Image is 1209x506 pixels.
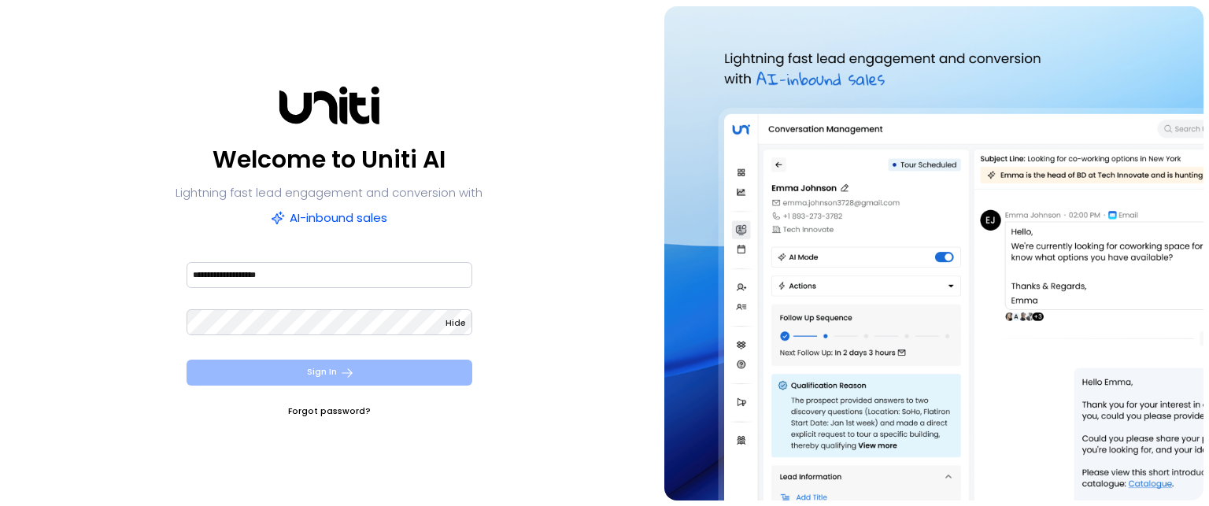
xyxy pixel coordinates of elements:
img: auth-hero.png [664,6,1203,500]
p: Welcome to Uniti AI [213,141,446,179]
button: Hide [446,316,466,331]
span: Hide [446,317,466,329]
p: AI-inbound sales [271,207,387,229]
a: Forgot password? [288,404,371,419]
button: Sign In [187,360,472,386]
p: Lightning fast lead engagement and conversion with [176,182,482,204]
